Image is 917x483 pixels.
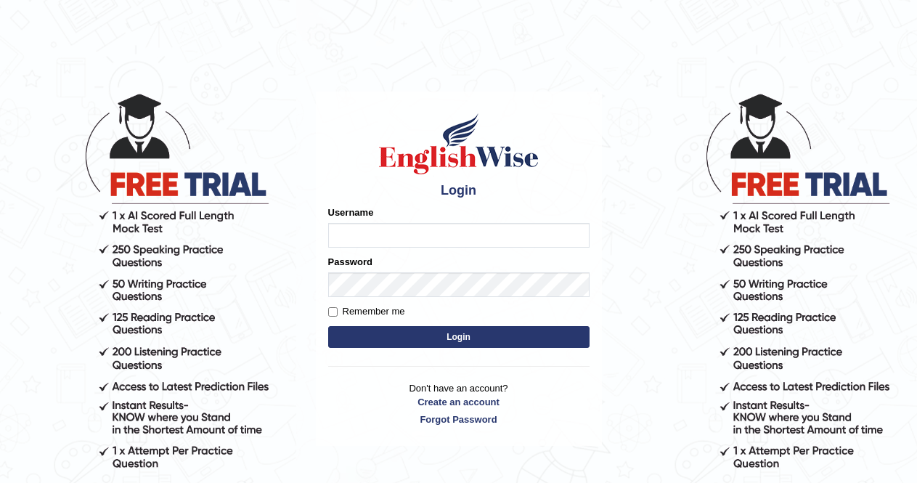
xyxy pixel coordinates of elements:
[328,307,338,317] input: Remember me
[328,413,590,426] a: Forgot Password
[328,395,590,409] a: Create an account
[376,111,542,176] img: Logo of English Wise sign in for intelligent practice with AI
[328,304,405,319] label: Remember me
[328,206,374,219] label: Username
[328,326,590,348] button: Login
[328,381,590,426] p: Don't have an account?
[328,255,372,269] label: Password
[328,184,590,198] h4: Login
